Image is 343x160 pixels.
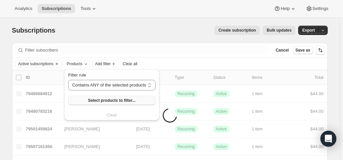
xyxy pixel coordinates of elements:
[68,96,155,105] button: Select products to filter
[42,6,71,11] span: Subscriptions
[302,4,332,13] button: Settings
[273,46,291,54] button: Cancel
[320,131,336,147] div: Open Intercom Messenger
[92,60,119,68] button: Add filter
[123,61,137,67] span: Clear all
[54,60,60,68] button: Clear
[15,60,54,68] button: Active subscriptions
[88,98,136,103] span: Select products to filter...
[302,28,315,33] span: Export
[11,4,36,13] button: Analytics
[281,6,289,11] span: Help
[15,6,32,11] span: Analytics
[63,60,90,68] button: Products
[95,61,111,67] span: Add filter
[293,46,313,54] button: Save as
[12,27,56,34] span: Subscriptions
[263,26,295,35] button: Bulk updates
[68,73,86,78] span: Filter rule
[214,26,260,35] button: Create subscription
[120,60,140,68] button: Clear all
[25,46,269,55] input: Filter subscribers
[295,48,310,53] span: Save as
[67,61,82,67] span: Products
[80,6,91,11] span: Tools
[267,28,291,33] span: Bulk updates
[270,4,300,13] button: Help
[276,48,288,53] span: Cancel
[298,26,319,35] button: Export
[312,6,328,11] span: Settings
[316,46,325,55] button: Sort the results
[218,28,256,33] span: Create subscription
[18,61,54,67] span: Active subscriptions
[38,4,75,13] button: Subscriptions
[76,4,101,13] button: Tools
